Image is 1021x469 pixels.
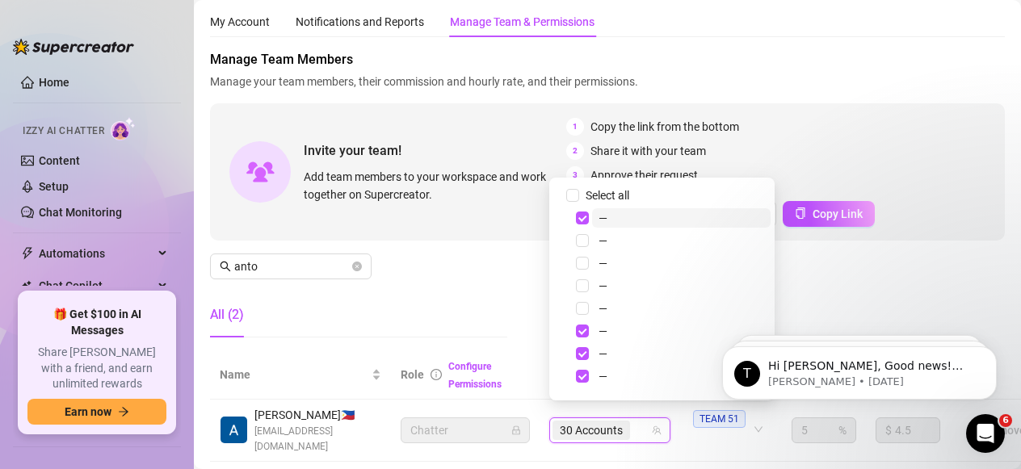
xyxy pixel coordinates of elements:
[410,418,520,442] span: Chatter
[566,118,584,136] span: 1
[27,399,166,425] button: Earn nowarrow-right
[966,414,1005,453] iframe: Intercom live chat
[999,414,1012,427] span: 6
[450,13,595,31] div: Manage Team & Permissions
[795,207,806,219] span: copy
[576,234,589,247] span: Select tree node
[27,345,166,392] span: Share [PERSON_NAME] with a friend, and earn unlimited rewards
[599,302,607,315] span: —
[783,201,875,227] button: Copy Link
[599,211,607,224] span: —
[65,405,111,418] span: Earn now
[21,247,34,260] span: thunderbolt
[576,211,589,224] span: Select tree node
[576,370,589,383] span: Select tree node
[448,361,502,390] a: Configure Permissions
[652,425,662,435] span: team
[23,124,104,139] span: Izzy AI Chatter
[304,140,566,161] span: Invite your team!
[221,417,247,443] img: Antonio Hernan Arabejo
[39,273,153,299] span: Chat Copilot
[220,366,368,383] span: Name
[210,305,244,325] div: All (2)
[39,241,153,266] span: Automations
[210,350,391,400] th: Name
[210,13,270,31] div: My Account
[599,257,607,270] span: —
[210,73,1005,90] span: Manage your team members, their commission and hourly rate, and their permissions.
[566,166,584,184] span: 3
[21,280,32,291] img: Chat Copilot
[111,117,136,140] img: AI Chatter
[566,142,584,160] span: 2
[576,325,589,337] span: Select tree node
[576,302,589,315] span: Select tree node
[296,13,424,31] div: Notifications and Reports
[813,207,863,220] span: Copy Link
[39,206,122,219] a: Chat Monitoring
[576,347,589,360] span: Select tree node
[579,186,636,204] span: Select all
[39,180,69,193] a: Setup
[599,370,607,383] span: —
[118,406,129,417] span: arrow-right
[590,166,698,184] span: Approve their request
[254,406,381,424] span: [PERSON_NAME] 🇵🇭
[576,257,589,270] span: Select tree node
[599,279,607,292] span: —
[210,50,1005,69] span: Manage Team Members
[599,234,607,247] span: —
[39,76,69,89] a: Home
[234,258,349,275] input: Search members
[599,325,607,337] span: —
[39,154,80,167] a: Content
[304,168,560,203] span: Add team members to your workspace and work together on Supercreator.
[698,312,1021,425] iframe: Intercom notifications message
[553,421,630,440] span: 30 Accounts
[401,368,424,381] span: Role
[220,261,231,272] span: search
[352,262,362,271] button: close-circle
[693,410,746,428] span: TEAM 51
[590,142,706,160] span: Share it with your team
[576,279,589,292] span: Select tree node
[431,369,442,380] span: info-circle
[560,421,623,439] span: 30 Accounts
[599,347,607,360] span: —
[13,39,134,55] img: logo-BBDzfeDw.svg
[27,307,166,338] span: 🎁 Get $100 in AI Messages
[254,424,381,454] span: [EMAIL_ADDRESS][DOMAIN_NAME]
[511,425,521,435] span: lock
[590,118,739,136] span: Copy the link from the bottom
